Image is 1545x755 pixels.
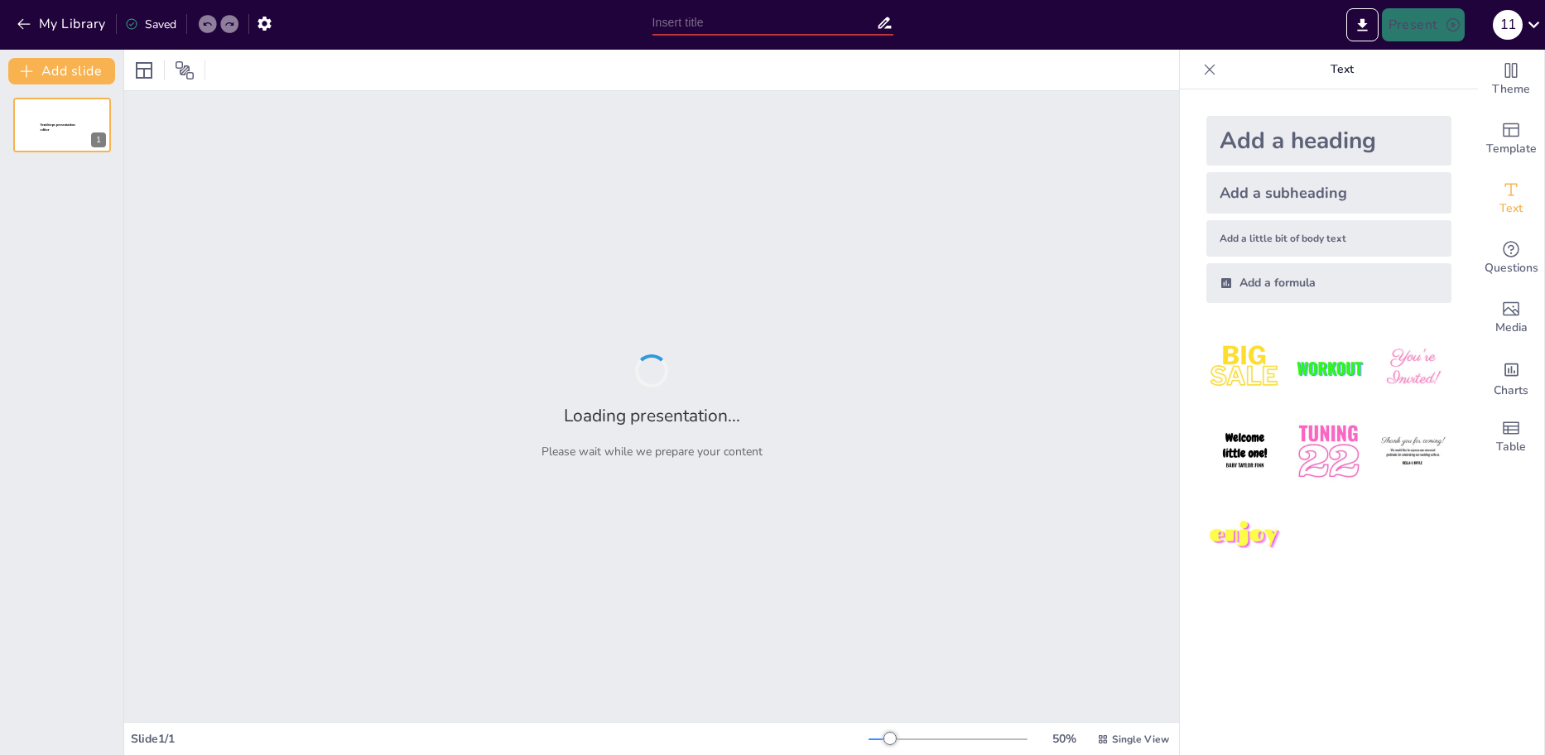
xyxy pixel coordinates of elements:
[41,123,75,132] span: Sendsteps presentation editor
[1485,259,1538,277] span: Questions
[1382,8,1465,41] button: Present
[1494,382,1528,400] span: Charts
[12,11,113,37] button: My Library
[1492,80,1530,99] span: Theme
[175,60,195,80] span: Position
[1223,50,1461,89] p: Text
[1374,413,1451,490] img: 6.jpeg
[1478,348,1544,407] div: Add charts and graphs
[1478,228,1544,288] div: Get real-time input from your audience
[652,11,876,35] input: Insert title
[131,731,869,747] div: Slide 1 / 1
[1374,329,1451,406] img: 3.jpeg
[91,132,106,147] div: 1
[1112,733,1169,746] span: Single View
[1346,8,1379,41] button: Export to PowerPoint
[1499,200,1523,218] span: Text
[1478,288,1544,348] div: Add images, graphics, shapes or video
[1478,407,1544,467] div: Add a table
[1496,438,1526,456] span: Table
[8,58,115,84] button: Add slide
[1290,329,1367,406] img: 2.jpeg
[1478,109,1544,169] div: Add ready made slides
[1493,10,1523,40] div: 1 1
[1206,329,1283,406] img: 1.jpeg
[13,98,111,152] div: 1
[1478,169,1544,228] div: Add text boxes
[131,57,157,84] div: Layout
[1486,140,1537,158] span: Template
[1206,172,1451,214] div: Add a subheading
[1495,319,1528,337] span: Media
[541,444,763,459] p: Please wait while we prepare your content
[1206,116,1451,166] div: Add a heading
[564,404,740,427] h2: Loading presentation...
[1290,413,1367,490] img: 5.jpeg
[1493,8,1523,41] button: 1 1
[1206,220,1451,257] div: Add a little bit of body text
[1206,263,1451,303] div: Add a formula
[125,17,176,32] div: Saved
[1044,731,1084,747] div: 50 %
[1206,413,1283,490] img: 4.jpeg
[1478,50,1544,109] div: Change the overall theme
[1206,498,1283,575] img: 7.jpeg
